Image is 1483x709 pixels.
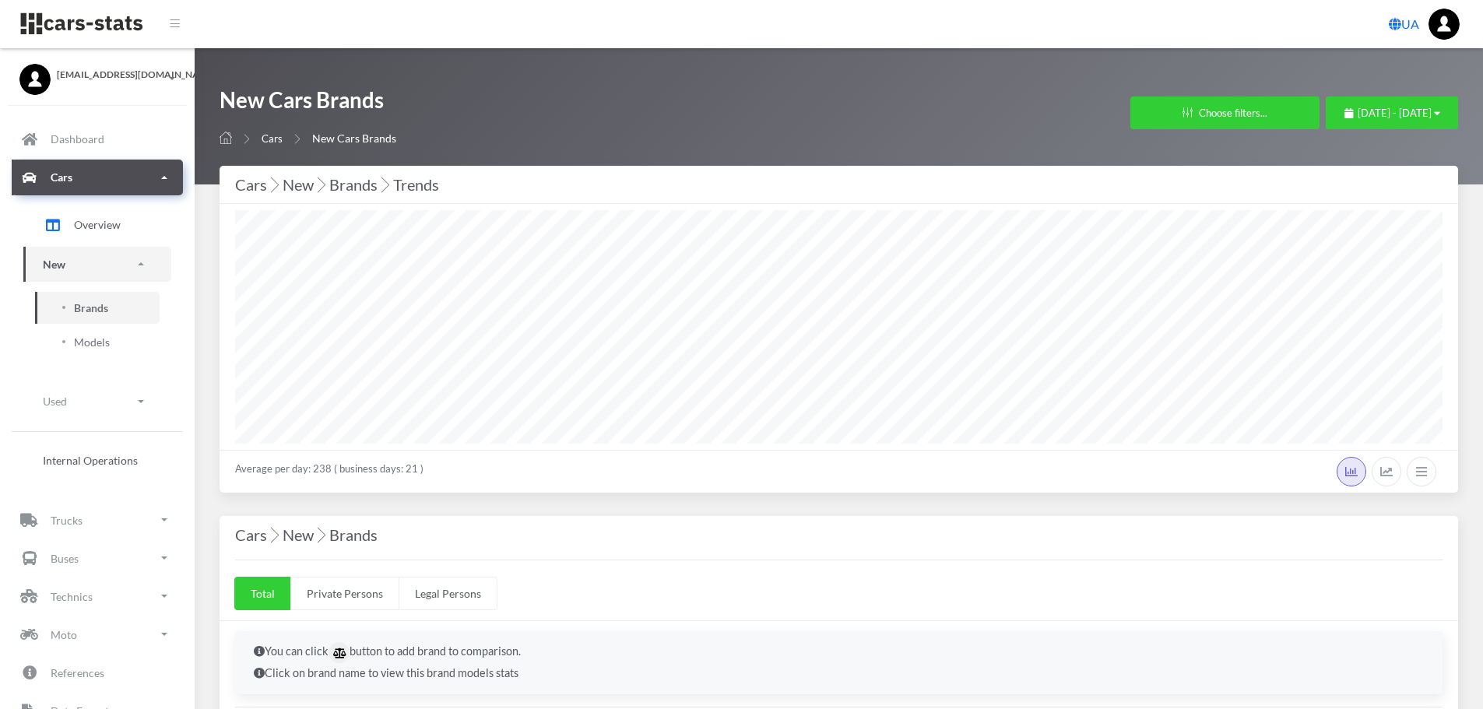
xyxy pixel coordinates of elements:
[74,300,108,316] span: Brands
[12,160,183,195] a: Cars
[35,292,160,324] a: Brands
[19,64,175,82] a: [EMAIL_ADDRESS][DOMAIN_NAME]
[312,132,396,145] span: New Cars Brands
[74,334,110,350] span: Models
[220,86,396,122] h1: New Cars Brands
[290,577,399,610] a: Private Persons
[234,577,291,610] a: Total
[235,172,1443,197] div: Cars New Brands Trends
[51,625,77,644] p: Moto
[51,587,93,606] p: Technics
[235,631,1443,694] div: You can click button to add brand to comparison. Click on brand name to view this brand models stats
[43,391,67,411] p: Used
[12,502,183,538] a: Trucks
[1358,107,1432,119] span: [DATE] - [DATE]
[12,655,183,690] a: References
[43,254,65,274] p: New
[51,511,83,530] p: Trucks
[12,540,183,576] a: Buses
[35,326,160,358] a: Models
[1326,97,1458,129] button: [DATE] - [DATE]
[51,129,104,149] p: Dashboard
[12,616,183,652] a: Moto
[1429,9,1460,40] img: ...
[51,663,104,683] p: References
[57,68,175,82] span: [EMAIL_ADDRESS][DOMAIN_NAME]
[12,578,183,614] a: Technics
[23,444,171,476] a: Internal Operations
[51,549,79,568] p: Buses
[1383,9,1425,40] a: UA
[1130,97,1320,129] button: Choose filters...
[220,450,1458,493] div: Average per day: 238 ( business days: 21 )
[23,384,171,419] a: Used
[51,167,72,187] p: Cars
[23,247,171,282] a: New
[399,577,497,610] a: Legal Persons
[12,121,183,157] a: Dashboard
[43,452,138,469] span: Internal Operations
[235,522,1443,547] h4: Cars New Brands
[74,216,121,233] span: Overview
[262,132,283,145] a: Cars
[23,205,171,244] a: Overview
[19,12,144,36] img: navbar brand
